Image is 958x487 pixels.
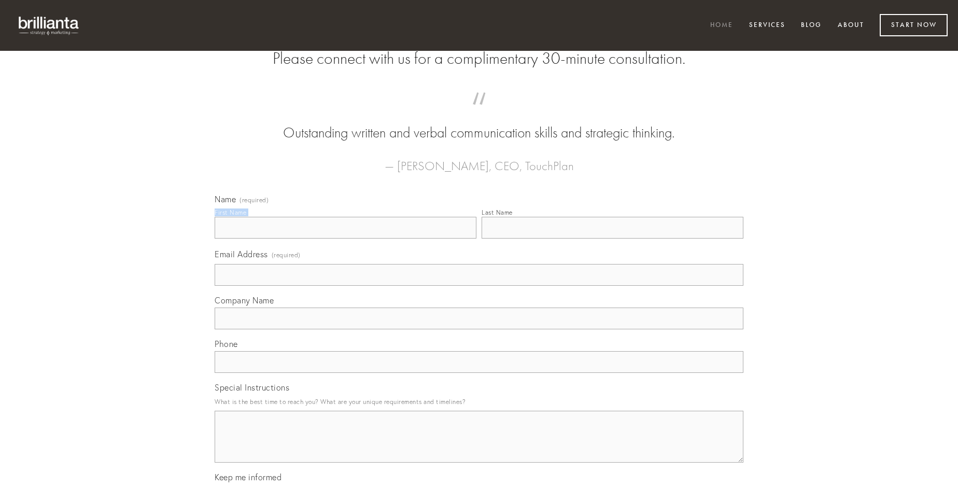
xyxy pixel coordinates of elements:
[231,143,727,176] figcaption: — [PERSON_NAME], CEO, TouchPlan
[231,103,727,123] span: “
[10,10,88,40] img: brillianta - research, strategy, marketing
[215,339,238,349] span: Phone
[880,14,948,36] a: Start Now
[272,248,301,262] span: (required)
[215,382,289,393] span: Special Instructions
[703,17,740,34] a: Home
[482,208,513,216] div: Last Name
[215,208,246,216] div: First Name
[231,103,727,143] blockquote: Outstanding written and verbal communication skills and strategic thinking.
[239,197,269,203] span: (required)
[742,17,792,34] a: Services
[794,17,828,34] a: Blog
[215,49,743,68] h2: Please connect with us for a complimentary 30-minute consultation.
[215,194,236,204] span: Name
[215,295,274,305] span: Company Name
[215,472,281,482] span: Keep me informed
[215,395,743,409] p: What is the best time to reach you? What are your unique requirements and timelines?
[215,249,268,259] span: Email Address
[831,17,871,34] a: About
